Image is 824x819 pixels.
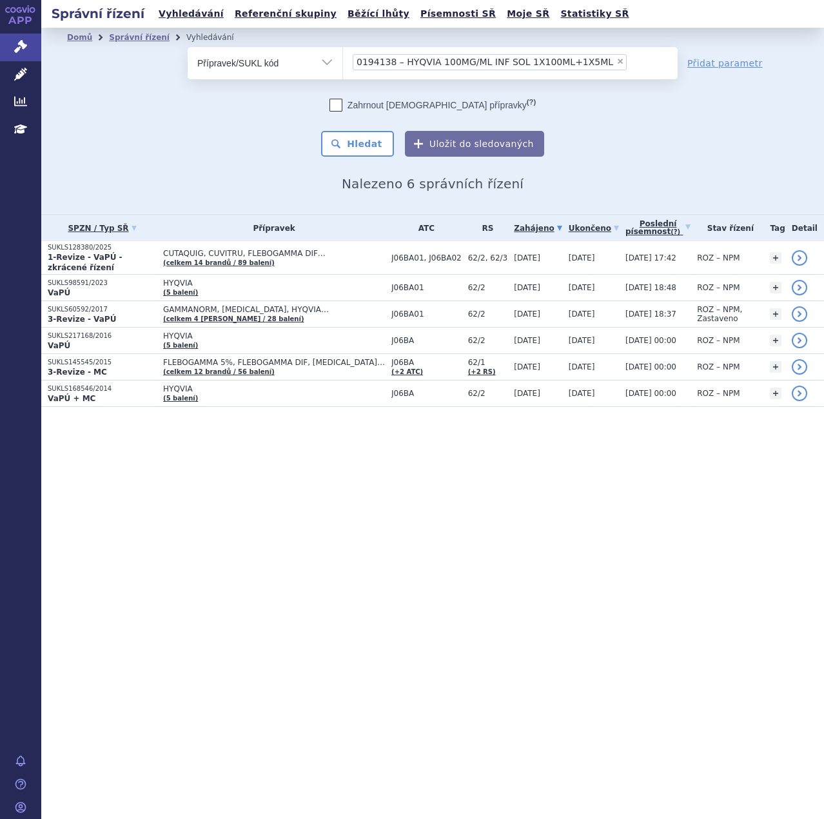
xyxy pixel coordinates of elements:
abbr: (?) [527,98,536,106]
strong: 1-Revize - VaPÚ - zkrácené řízení [48,253,123,272]
a: + [770,361,781,373]
span: [DATE] [569,310,595,319]
span: ROZ – NPM [697,283,740,292]
th: RS [462,215,508,241]
span: FLEBOGAMMA 5%, FLEBOGAMMA DIF, [MEDICAL_DATA]… [163,358,385,367]
abbr: (?) [671,228,680,236]
span: HYQVIA [163,384,385,393]
a: + [770,282,781,293]
span: CUTAQUIG, CUVITRU, FLEBOGAMMA DIF… [163,249,385,258]
span: [DATE] 00:00 [625,336,676,345]
li: Vyhledávání [186,28,251,47]
a: + [770,308,781,320]
a: detail [792,386,807,401]
a: detail [792,306,807,322]
span: HYQVIA [163,279,385,288]
a: (5 balení) [163,289,198,296]
p: SUKLS145545/2015 [48,358,157,367]
span: J06BA01 [391,310,462,319]
span: 62/2 [468,310,508,319]
span: HYQVIA [163,331,385,340]
span: × [616,57,624,65]
a: (celkem 14 brandů / 89 balení) [163,259,275,266]
span: [DATE] [514,362,540,371]
strong: 3-Revize - VaPÚ [48,315,116,324]
span: [DATE] [514,336,540,345]
span: [DATE] [514,283,540,292]
h2: Správní řízení [41,5,155,23]
span: ROZ – NPM [697,389,740,398]
span: [DATE] 18:37 [625,310,676,319]
span: [DATE] 17:42 [625,253,676,262]
a: Domů [67,33,92,42]
a: (celkem 4 [PERSON_NAME] / 28 balení) [163,315,304,322]
a: + [770,388,781,399]
a: (celkem 12 brandů / 56 balení) [163,368,275,375]
label: Zahrnout [DEMOGRAPHIC_DATA] přípravky [329,99,536,112]
a: Správní řízení [109,33,170,42]
button: Hledat [321,131,394,157]
span: ROZ – NPM [697,362,740,371]
button: Uložit do sledovaných [405,131,544,157]
span: [DATE] [569,283,595,292]
span: J06BA [391,389,462,398]
span: ROZ – NPM, Zastaveno [697,305,742,323]
span: 62/1 [468,358,508,367]
span: ROZ – NPM [697,336,740,345]
a: SPZN / Typ SŘ [48,219,157,237]
a: Poslednípísemnost(?) [625,215,691,241]
span: 62/2 [468,336,508,345]
span: [DATE] 18:48 [625,283,676,292]
th: ATC [385,215,462,241]
span: 0194138 – HYQVIA 100MG/ML INF SOL 1X100ML+1X5ML [357,57,613,66]
a: (+2 ATC) [391,368,423,375]
th: Přípravek [157,215,385,241]
a: detail [792,250,807,266]
span: 62/2 [468,389,508,398]
a: detail [792,359,807,375]
span: Nalezeno 6 správních řízení [342,176,524,192]
th: Detail [785,215,824,241]
a: (5 balení) [163,342,198,349]
a: Zahájeno [514,219,562,237]
strong: VaPÚ + MC [48,394,95,403]
a: detail [792,280,807,295]
p: SUKLS168546/2014 [48,384,157,393]
th: Tag [763,215,785,241]
span: [DATE] [569,362,595,371]
span: J06BA01, J06BA02 [391,253,462,262]
span: [DATE] [569,253,595,262]
a: Písemnosti SŘ [417,5,500,23]
span: [DATE] 00:00 [625,362,676,371]
span: [DATE] [569,389,595,398]
p: SUKLS60592/2017 [48,305,157,314]
span: [DATE] [569,336,595,345]
th: Stav řízení [691,215,763,241]
p: SUKLS217168/2016 [48,331,157,340]
strong: 3-Revize - MC [48,368,107,377]
a: (+2 RS) [468,368,496,375]
input: 0194138 – HYQVIA 100MG/ML INF SOL 1X100ML+1X5ML [631,54,638,70]
a: + [770,252,781,264]
a: Ukončeno [569,219,619,237]
strong: VaPÚ [48,341,70,350]
span: [DATE] 00:00 [625,389,676,398]
p: SUKLS128380/2025 [48,243,157,252]
span: J06BA01 [391,283,462,292]
a: Vyhledávání [155,5,228,23]
span: [DATE] [514,389,540,398]
a: Statistiky SŘ [556,5,633,23]
span: GAMMANORM, [MEDICAL_DATA], HYQVIA… [163,305,385,314]
a: + [770,335,781,346]
span: 62/2, 62/3 [468,253,508,262]
span: [DATE] [514,253,540,262]
a: Běžící lhůty [344,5,413,23]
a: Moje SŘ [503,5,553,23]
a: detail [792,333,807,348]
span: J06BA [391,358,462,367]
p: SUKLS98591/2023 [48,279,157,288]
strong: VaPÚ [48,288,70,297]
span: J06BA [391,336,462,345]
a: (5 balení) [163,395,198,402]
span: ROZ – NPM [697,253,740,262]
